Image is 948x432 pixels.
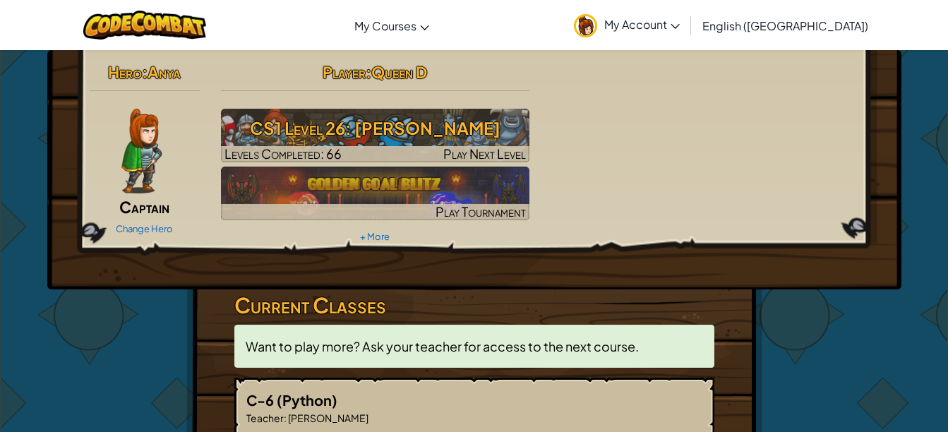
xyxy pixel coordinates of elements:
span: Want to play more? Ask your teacher for access to the next course. [246,338,639,354]
a: Play Tournament [221,167,529,220]
h3: Current Classes [234,289,714,321]
a: + More [360,231,390,242]
span: Captain [119,197,169,217]
span: Play Next Level [443,145,526,162]
img: avatar [574,14,597,37]
a: English ([GEOGRAPHIC_DATA]) [695,6,875,44]
span: My Account [604,17,680,32]
img: captain-pose.png [121,109,162,193]
h3: CS1 Level 26: [PERSON_NAME] [221,112,529,144]
span: : [366,62,371,82]
span: [PERSON_NAME] [287,412,368,424]
a: My Courses [347,6,436,44]
span: C-6 [246,391,277,409]
span: Player [323,62,366,82]
span: Hero [108,62,142,82]
span: Levels Completed: 66 [224,145,342,162]
span: My Courses [354,18,416,33]
img: Golden Goal [221,167,529,220]
img: CodeCombat logo [83,11,207,40]
span: (Python) [277,391,337,409]
span: Queen D [371,62,427,82]
span: : [142,62,148,82]
span: Play Tournament [436,203,526,220]
span: Anya [148,62,181,82]
a: Play Next Level [221,109,529,162]
span: : [284,412,287,424]
img: CS1 Level 26: Wakka Maul [221,109,529,162]
span: Teacher [246,412,284,424]
a: My Account [567,3,687,47]
span: English ([GEOGRAPHIC_DATA]) [702,18,868,33]
a: Change Hero [116,223,173,234]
